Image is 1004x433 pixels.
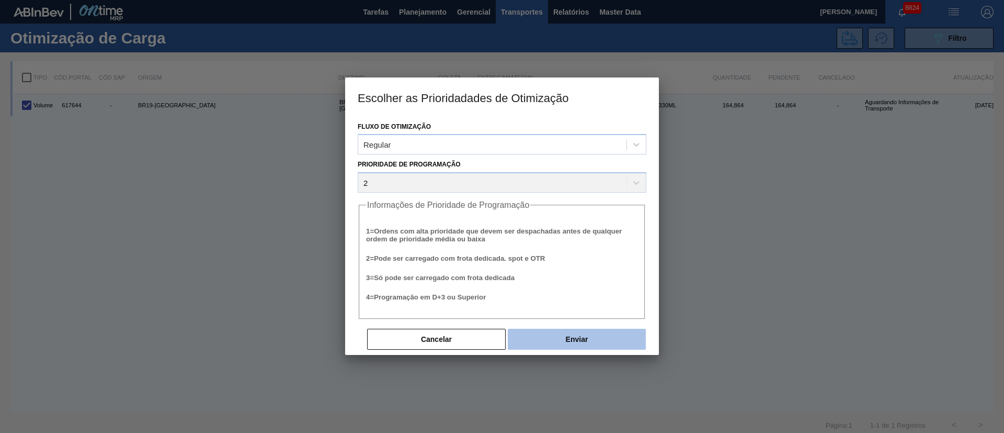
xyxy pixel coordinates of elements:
h5: 1 = Ordens com alta prioridade que devem ser despachadas antes de qualquer ordem de prioridade mé... [366,227,638,243]
h5: 3 = Só pode ser carregado com frota dedicada [366,274,638,282]
label: Prioridade de Programação [358,161,461,168]
h5: 2 = Pode ser carregado com frota dedicada. spot e OTR [366,254,638,262]
h5: 4 = Programação em D+3 ou Superior [366,293,638,301]
legend: Informações de Prioridade de Programação [366,201,530,210]
div: Regular [363,140,391,149]
button: Cancelar [367,329,506,350]
h3: Escolher as Prioridadades de Otimização [345,77,659,117]
label: Fluxo de Otimização [358,123,431,130]
button: Enviar [508,329,646,350]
